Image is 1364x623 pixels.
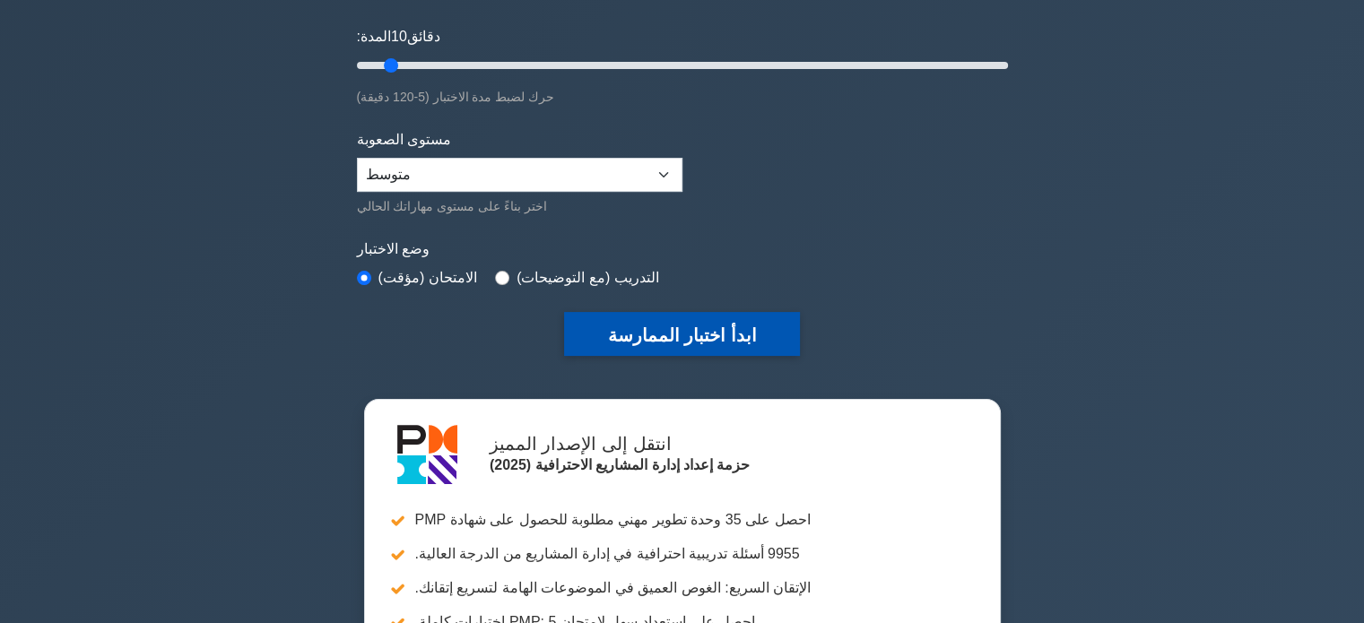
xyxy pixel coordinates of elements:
button: ابدأ اختبار الممارسة [564,312,799,356]
font: 10 [391,29,407,44]
font: ابدأ اختبار الممارسة [607,325,756,345]
font: التدريب (مع التوضيحات) [517,270,659,285]
font: اختر بناءً على مستوى مهاراتك الحالي [357,199,547,213]
font: حرك لضبط مدة الاختبار (5-120 دقيقة) [357,90,555,104]
font: دقائق [407,29,440,44]
font: وضع الاختبار [357,241,430,256]
font: الامتحان (مؤقت) [378,270,477,285]
font: المدة: [357,29,391,44]
font: مستوى الصعوبة [357,132,451,147]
